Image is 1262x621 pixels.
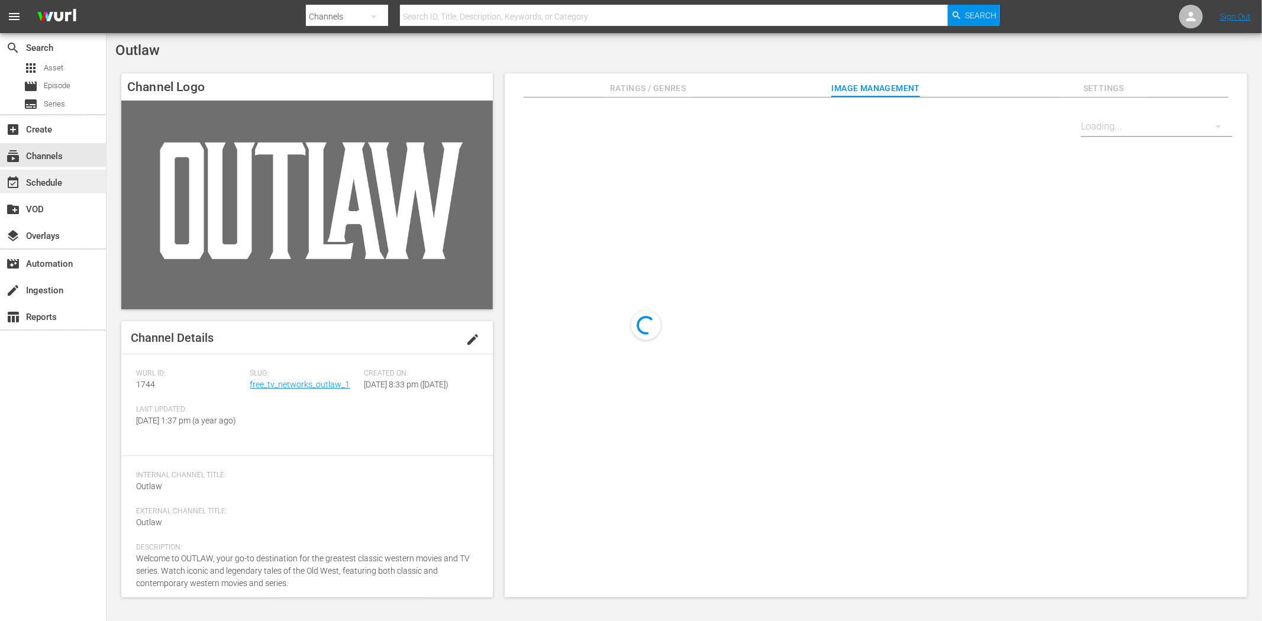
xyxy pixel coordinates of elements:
[6,257,20,271] span: Automation
[6,310,20,324] span: Reports
[44,62,63,74] span: Asset
[136,380,155,389] span: 1744
[831,81,920,96] span: Image Management
[136,369,244,379] span: Wurl ID:
[44,98,65,110] span: Series
[121,101,493,309] img: Outlaw
[115,42,160,59] span: Outlaw
[136,471,472,480] span: Internal Channel Title:
[136,405,244,415] span: Last Updated:
[364,369,472,379] span: Created On:
[6,41,20,55] span: Search
[1220,12,1251,21] a: Sign Out
[6,202,20,216] span: VOD
[250,380,350,389] a: free_tv_networks_outlaw_1
[24,61,38,75] span: Asset
[6,176,20,190] span: Schedule
[966,5,997,26] span: Search
[6,229,20,243] span: Overlays
[1059,81,1148,96] span: Settings
[136,416,236,425] span: [DATE] 1:37 pm (a year ago)
[136,554,470,588] span: Welcome to OUTLAW, your go-to destination for the greatest classic western movies and TV series. ...
[136,517,162,527] span: Outlaw
[6,149,20,163] span: Channels
[250,369,359,379] span: Slug:
[459,325,487,354] button: edit
[948,5,1000,26] button: Search
[6,283,20,297] span: Ingestion
[603,81,692,96] span: Ratings / Genres
[136,543,472,552] span: Description:
[136,507,472,516] span: External Channel Title:
[131,331,214,345] span: Channel Details
[24,97,38,111] span: Series
[466,332,480,347] span: edit
[136,481,162,491] span: Outlaw
[7,9,21,24] span: menu
[28,3,85,31] img: ans4CAIJ8jUAAAAAAAAAAAAAAAAAAAAAAAAgQb4GAAAAAAAAAAAAAAAAAAAAAAAAJMjXAAAAAAAAAAAAAAAAAAAAAAAAgAT5G...
[24,79,38,93] span: Episode
[364,380,448,389] span: [DATE] 8:33 pm ([DATE])
[44,80,70,92] span: Episode
[121,73,493,101] h4: Channel Logo
[6,122,20,137] span: add_box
